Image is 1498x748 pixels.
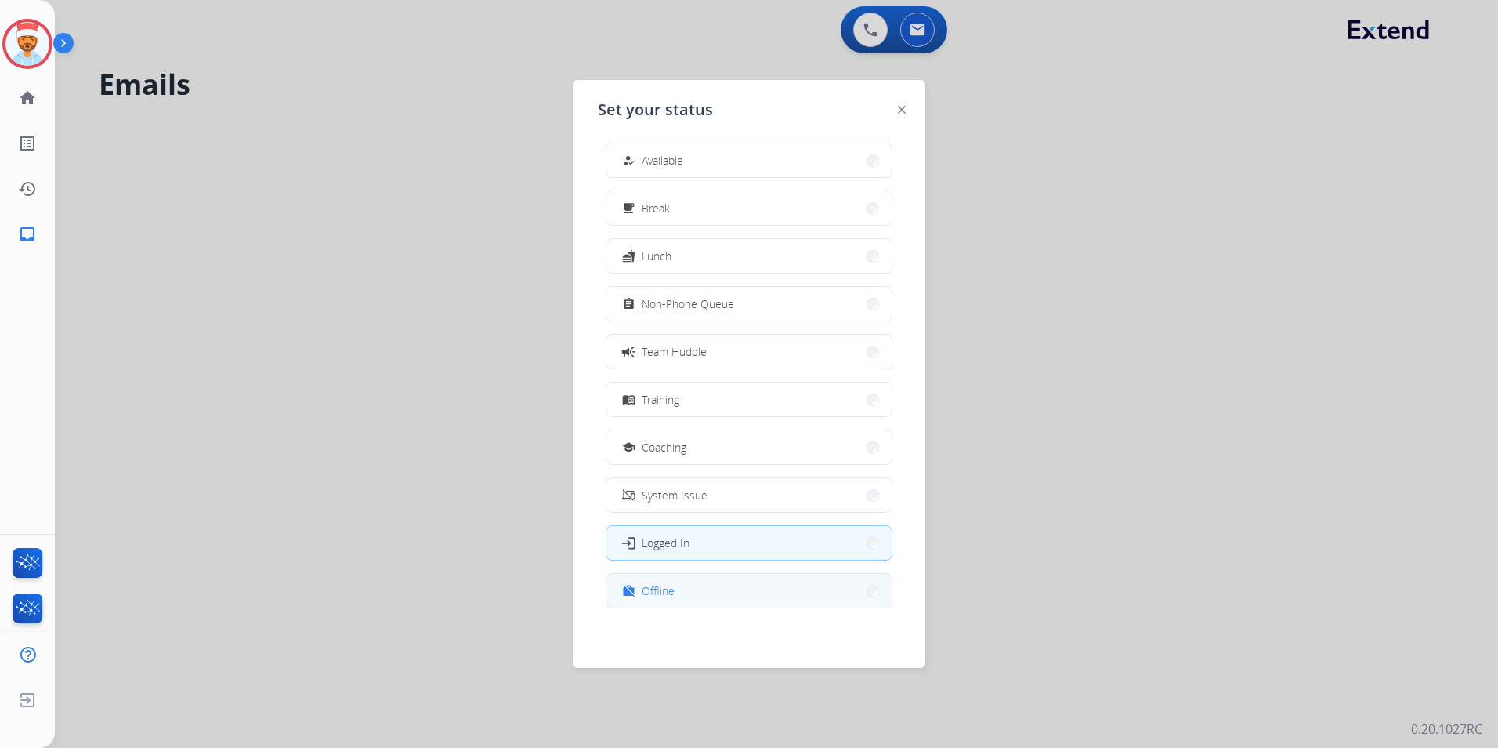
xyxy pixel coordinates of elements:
[642,583,675,599] span: Offline
[898,106,906,114] img: close-button
[18,225,37,244] mat-icon: inbox
[642,487,707,503] span: System Issue
[642,152,683,169] span: Available
[622,488,635,502] mat-icon: phonelink_off
[606,335,892,369] button: Team Huddle
[642,200,670,216] span: Break
[642,296,734,312] span: Non-Phone Queue
[606,478,892,512] button: System Issue
[622,249,635,263] mat-icon: fastfood
[606,526,892,560] button: Logged In
[622,441,635,454] mat-icon: school
[606,574,892,608] button: Offline
[642,343,707,360] span: Team Huddle
[598,99,713,121] span: Set your status
[622,154,635,167] mat-icon: how_to_reg
[642,439,686,456] span: Coaching
[606,383,892,416] button: Training
[622,584,635,597] mat-icon: work_off
[621,343,636,359] mat-icon: campaign
[606,191,892,225] button: Break
[622,393,635,406] mat-icon: menu_book
[622,297,635,310] mat-icon: assignment
[606,430,892,464] button: Coaching
[642,391,679,408] span: Training
[606,143,892,177] button: Available
[642,535,689,551] span: Logged In
[5,22,49,66] img: avatar
[606,287,892,321] button: Non-Phone Queue
[18,89,37,107] mat-icon: home
[642,248,671,264] span: Lunch
[606,239,892,273] button: Lunch
[1411,720,1482,739] p: 0.20.1027RC
[621,535,636,550] mat-icon: login
[622,202,635,215] mat-icon: free_breakfast
[18,134,37,153] mat-icon: list_alt
[18,180,37,198] mat-icon: history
